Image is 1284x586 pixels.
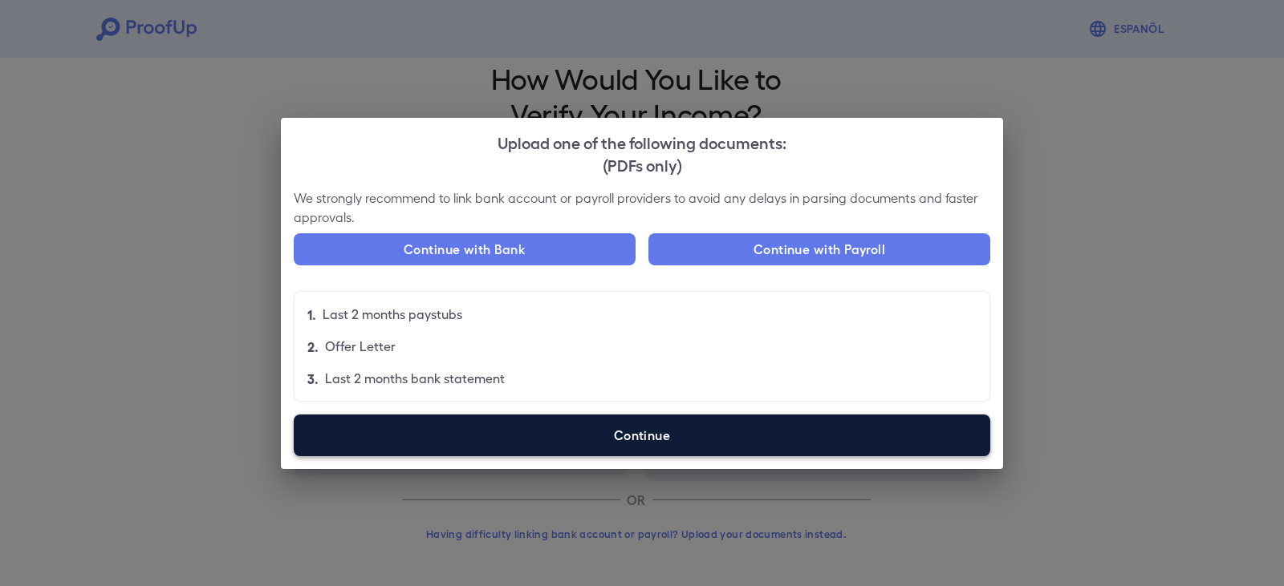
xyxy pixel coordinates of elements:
button: Continue with Bank [294,233,636,265]
p: 1. [307,305,316,324]
button: Continue with Payroll [648,233,990,265]
label: Continue [294,414,990,456]
h2: Upload one of the following documents: [281,118,1003,188]
p: 3. [307,369,319,388]
p: Last 2 months paystubs [323,305,462,324]
p: We strongly recommend to link bank account or payroll providers to avoid any delays in parsing do... [294,188,990,227]
p: 2. [307,337,319,356]
div: (PDFs only) [294,153,990,176]
p: Offer Letter [325,337,396,356]
p: Last 2 months bank statement [325,369,505,388]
